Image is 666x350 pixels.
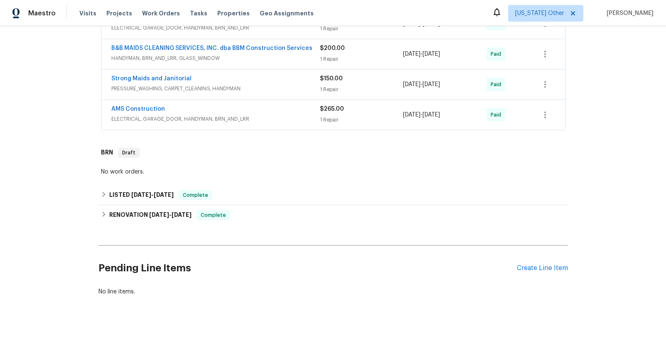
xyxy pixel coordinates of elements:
[142,9,180,17] span: Work Orders
[320,106,344,112] span: $265.00
[197,211,229,219] span: Complete
[111,45,312,51] a: B&B MAIDS CLEANING SERVICES, INC. dba BBM Construction Services
[403,51,420,57] span: [DATE]
[154,192,174,198] span: [DATE]
[111,84,320,93] span: PRESSURE_WASHING, CARPET_CLEANING, HANDYMAN
[190,10,207,16] span: Tasks
[98,288,568,296] div: No line items.
[320,116,403,124] div: 1 Repair
[491,50,504,58] span: Paid
[111,24,320,32] span: ELECTRICAL, GARAGE_DOOR, HANDYMAN, BRN_AND_LRR
[101,148,113,158] h6: BRN
[491,80,504,89] span: Paid
[517,264,568,272] div: Create Line Item
[179,191,211,199] span: Complete
[403,111,440,119] span: -
[131,192,151,198] span: [DATE]
[320,45,345,51] span: $200.00
[111,106,165,112] a: AMS Construction
[603,9,654,17] span: [PERSON_NAME]
[111,54,320,62] span: HANDYMAN, BRN_AND_LRR, GLASS_WINDOW
[172,212,192,218] span: [DATE]
[515,9,564,17] span: [US_STATE] Other
[403,80,440,89] span: -
[98,139,568,166] div: BRN Draft
[403,112,420,118] span: [DATE]
[79,9,96,17] span: Visits
[423,112,440,118] span: [DATE]
[217,9,250,17] span: Properties
[403,82,420,87] span: [DATE]
[320,76,343,82] span: $150.00
[403,50,440,58] span: -
[131,192,174,198] span: -
[260,9,314,17] span: Geo Assignments
[320,85,403,94] div: 1 Repair
[423,82,440,87] span: [DATE]
[101,168,565,176] div: No work orders.
[98,185,568,205] div: LISTED [DATE]-[DATE]Complete
[98,249,517,288] h2: Pending Line Items
[109,210,192,220] h6: RENOVATION
[320,55,403,63] div: 1 Repair
[149,212,169,218] span: [DATE]
[423,51,440,57] span: [DATE]
[111,76,192,82] a: Strong Maids and Janitorial
[111,115,320,123] span: ELECTRICAL, GARAGE_DOOR, HANDYMAN, BRN_AND_LRR
[109,190,174,200] h6: LISTED
[149,212,192,218] span: -
[320,25,403,33] div: 1 Repair
[98,205,568,225] div: RENOVATION [DATE]-[DATE]Complete
[491,111,504,119] span: Paid
[28,9,56,17] span: Maestro
[106,9,132,17] span: Projects
[119,149,139,157] span: Draft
